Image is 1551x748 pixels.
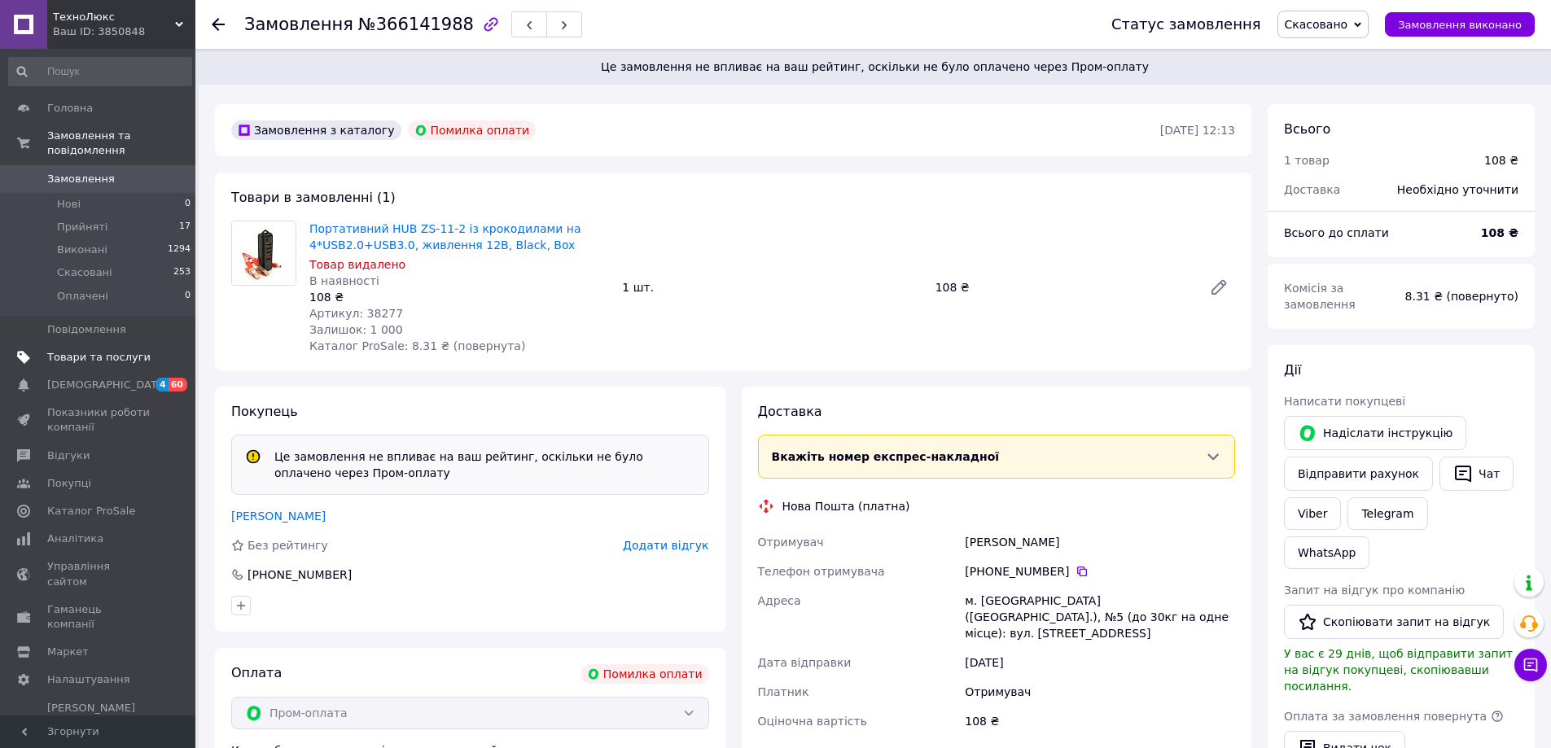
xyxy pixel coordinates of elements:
span: Товар видалено [309,258,405,271]
a: Telegram [1347,497,1427,530]
a: [PERSON_NAME] [231,510,326,523]
span: Маркет [47,645,89,659]
div: Замовлення з каталогу [231,120,401,140]
span: Вкажіть номер експрес-накладної [772,450,1000,463]
span: Написати покупцеві [1284,395,1405,408]
span: Виконані [57,243,107,257]
span: 17 [179,220,191,234]
a: Редагувати [1203,271,1235,304]
div: м. [GEOGRAPHIC_DATA] ([GEOGRAPHIC_DATA].), №5 (до 30кг на одне місце): вул. [STREET_ADDRESS] [962,586,1238,648]
time: [DATE] 12:13 [1160,124,1235,137]
span: 1 товар [1284,154,1330,167]
span: Замовлення та повідомлення [47,129,195,158]
span: 0 [185,197,191,212]
span: Управління сайтом [47,559,151,588]
div: Це замовлення не впливає на ваш рейтинг, оскільки не було оплачено через Пром-оплату [268,448,702,481]
span: 1294 [168,243,191,257]
span: У вас є 29 днів, щоб відправити запит на відгук покупцеві, скопіювавши посилання. [1284,647,1513,693]
div: Необхідно уточнити [1387,172,1528,208]
span: Замовлення [47,172,115,186]
span: Покупець [231,404,298,419]
span: Замовлення [244,15,353,34]
span: №366141988 [358,15,474,34]
span: Телефон отримувача [758,565,885,578]
span: Замовлення виконано [1398,19,1522,31]
span: Оплачені [57,289,108,304]
div: Помилка оплати [408,120,537,140]
span: Прийняті [57,220,107,234]
span: Оплата [231,665,282,680]
a: Viber [1284,497,1341,530]
span: Залишок: 1 000 [309,323,403,336]
span: Гаманець компанії [47,602,151,632]
button: Замовлення виконано [1385,12,1535,37]
span: Головна [47,101,93,116]
span: Скасовано [1285,18,1348,31]
span: Артикул: 38277 [309,307,403,320]
img: Портативний HUB ZS-11-2 із крокодилами на 4*USB2.0+USB3.0, живлення 12В, Black, Box [232,221,296,285]
span: Показники роботи компанії [47,405,151,435]
span: 8.31 ₴ (повернуто) [1405,290,1518,303]
span: В наявності [309,274,379,287]
span: Запит на відгук про компанію [1284,584,1465,597]
span: ТехноЛюкс [53,10,175,24]
div: [DATE] [962,648,1238,677]
div: Повернутися назад [212,16,225,33]
div: Отримувач [962,677,1238,706]
span: 0 [185,289,191,304]
span: Аналітика [47,531,103,546]
span: [PERSON_NAME] та рахунки [47,701,151,746]
span: [DEMOGRAPHIC_DATA] [47,378,168,392]
button: Надіслати інструкцію [1284,416,1466,450]
a: Портативний HUB ZS-11-2 із крокодилами на 4*USB2.0+USB3.0, живлення 12В, Black, Box [309,222,581,252]
span: Відгуки [47,448,90,463]
button: Чат [1439,457,1514,491]
span: 60 [169,378,187,391]
span: Повідомлення [47,322,126,337]
div: Помилка оплати [581,664,709,684]
span: Платник [758,685,809,698]
div: 108 ₴ [309,289,609,305]
span: Нові [57,197,81,212]
span: Комісія за замовлення [1284,282,1356,311]
input: Пошук [8,57,192,86]
a: WhatsApp [1284,536,1369,569]
div: Нова Пошта (платна) [778,498,914,514]
span: Оціночна вартість [758,715,867,728]
div: [PHONE_NUMBER] [965,563,1235,580]
span: Всього [1284,121,1330,137]
span: Додати відгук [623,539,708,552]
div: [PHONE_NUMBER] [246,566,353,583]
span: Товари в замовленні (1) [231,190,396,205]
span: Без рейтингу [248,539,328,552]
span: 4 [156,378,169,391]
b: 108 ₴ [1481,226,1518,239]
div: 1 шт. [616,276,928,299]
div: 108 ₴ [929,276,1196,299]
span: Доставка [758,404,822,419]
div: Статус замовлення [1111,16,1261,33]
span: Дії [1284,362,1301,378]
span: 253 [173,265,191,280]
span: Каталог ProSale: 8.31 ₴ (повернута) [309,339,525,352]
div: 108 ₴ [1484,152,1518,168]
div: 108 ₴ [962,706,1238,736]
span: Покупці [47,476,91,491]
button: Чат з покупцем [1514,649,1547,681]
span: Адреса [758,594,801,607]
div: Ваш ID: 3850848 [53,24,195,39]
span: Дата відправки [758,656,852,669]
div: [PERSON_NAME] [962,527,1238,557]
span: Каталог ProSale [47,504,135,518]
span: Доставка [1284,183,1340,196]
span: Всього до сплати [1284,226,1389,239]
button: Скопіювати запит на відгук [1284,605,1504,639]
span: Налаштування [47,672,130,687]
span: Отримувач [758,536,824,549]
span: Оплата за замовлення повернута [1284,710,1487,723]
span: Це замовлення не впливає на ваш рейтинг, оскільки не було оплачено через Пром-оплату [218,59,1531,75]
span: Товари та послуги [47,350,151,365]
span: Скасовані [57,265,112,280]
button: Відправити рахунок [1284,457,1433,491]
